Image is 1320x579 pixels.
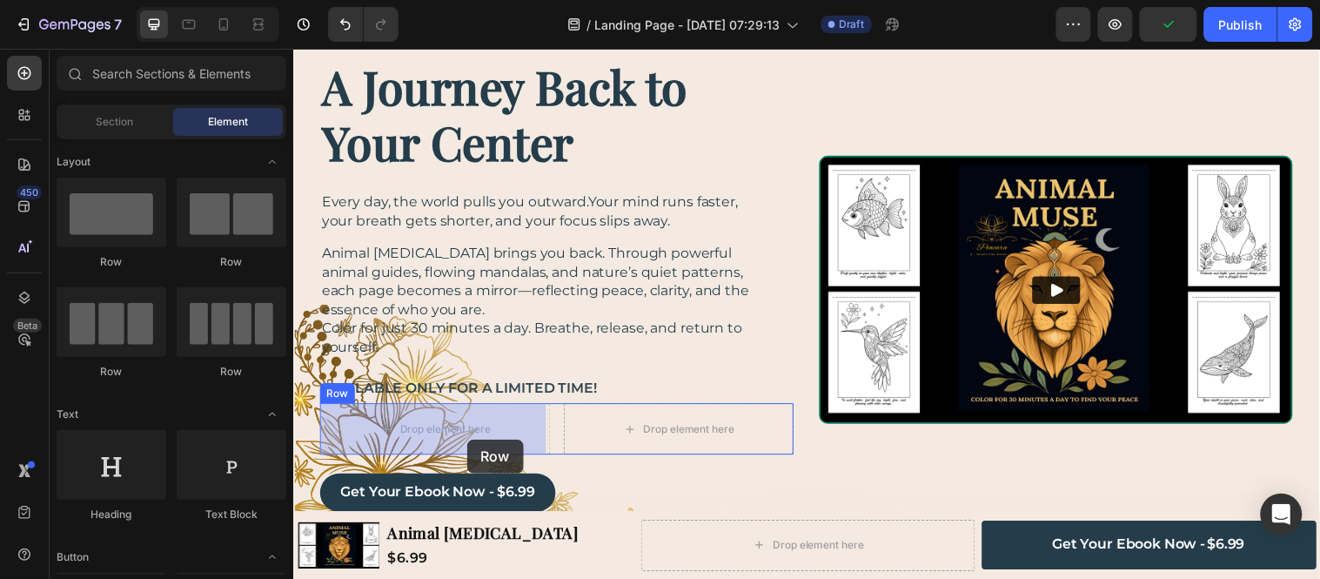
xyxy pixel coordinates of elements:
div: Row [57,254,166,270]
div: Row [177,254,286,270]
div: Row [177,364,286,380]
div: Beta [13,319,42,333]
button: 7 [7,7,130,42]
div: 450 [17,185,42,199]
p: 7 [114,14,122,35]
span: Layout [57,154,90,170]
div: Publish [1219,16,1263,34]
span: Toggle open [258,401,286,428]
div: Open Intercom Messenger [1261,494,1303,535]
span: Element [208,114,248,130]
span: Draft [839,17,865,32]
div: Heading [57,507,166,522]
div: Row [57,364,166,380]
div: Undo/Redo [328,7,399,42]
span: Toggle open [258,543,286,571]
input: Search Sections & Elements [57,56,286,91]
span: Section [97,114,134,130]
span: Landing Page - [DATE] 07:29:13 [594,16,780,34]
span: Text [57,407,78,422]
span: Button [57,549,89,565]
button: Publish [1204,7,1277,42]
span: Toggle open [258,148,286,176]
span: / [586,16,591,34]
div: Text Block [177,507,286,522]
